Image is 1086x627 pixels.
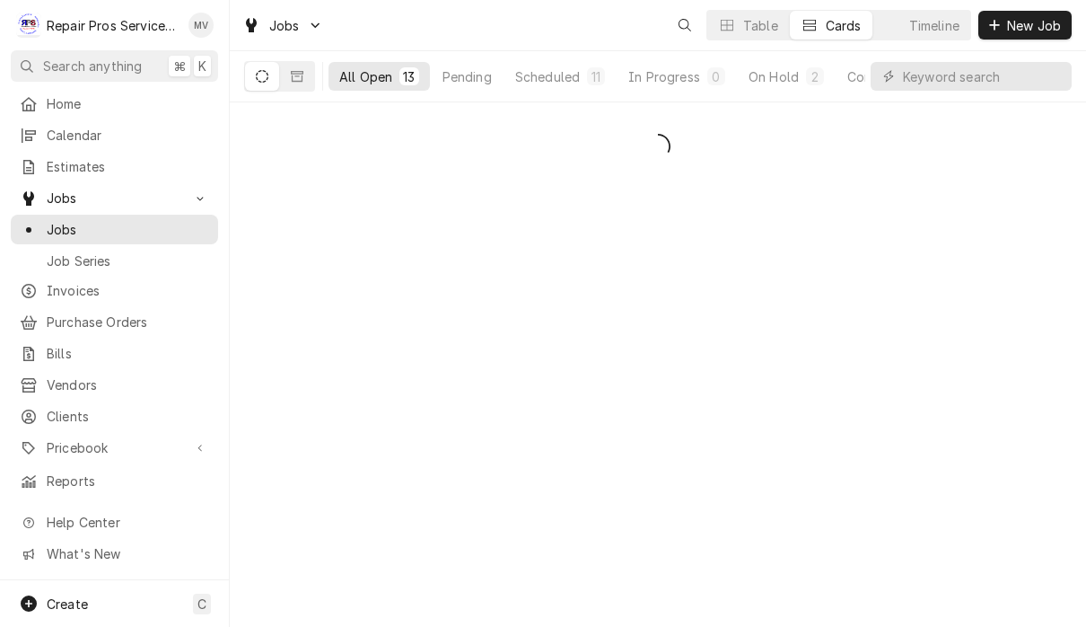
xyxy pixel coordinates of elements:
[47,94,209,113] span: Home
[847,67,915,86] div: Completed
[11,50,218,82] button: Search anything⌘K
[1003,16,1064,35] span: New Job
[269,16,300,35] span: Jobs
[909,16,959,35] div: Timeline
[43,57,142,75] span: Search anything
[11,402,218,431] a: Clients
[47,438,182,457] span: Pricebook
[11,370,218,400] a: Vendors
[47,157,209,176] span: Estimates
[11,246,218,276] a: Job Series
[173,57,186,75] span: ⌘
[591,67,601,86] div: 11
[11,339,218,368] a: Bills
[230,128,1086,165] div: All Open Jobs List Loading
[11,183,218,213] a: Go to Jobs
[711,67,722,86] div: 0
[47,252,209,270] span: Job Series
[16,13,41,38] div: R
[11,433,218,463] a: Go to Pricebook
[188,13,214,38] div: MV
[826,16,862,35] div: Cards
[749,67,799,86] div: On Hold
[47,375,209,394] span: Vendors
[11,276,218,305] a: Invoices
[47,16,179,35] div: Repair Pros Services Inc
[403,67,415,86] div: 13
[515,67,580,86] div: Scheduled
[47,220,209,239] span: Jobs
[47,513,207,532] span: Help Center
[645,128,670,165] span: Loading...
[47,407,209,426] span: Clients
[11,508,218,537] a: Go to Help Center
[47,596,88,612] span: Create
[235,11,330,40] a: Go to Jobs
[47,189,182,208] span: Jobs
[47,313,209,331] span: Purchase Orders
[810,67,820,86] div: 2
[47,544,207,563] span: What's New
[47,472,209,490] span: Reports
[442,67,492,86] div: Pending
[339,67,392,86] div: All Open
[628,67,700,86] div: In Progress
[188,13,214,38] div: Mindy Volker's Avatar
[903,62,1063,91] input: Keyword search
[978,11,1072,40] button: New Job
[670,11,699,40] button: Open search
[11,120,218,150] a: Calendar
[11,466,218,496] a: Reports
[743,16,778,35] div: Table
[47,281,209,300] span: Invoices
[198,57,206,75] span: K
[197,595,206,614] span: C
[47,344,209,363] span: Bills
[16,13,41,38] div: Repair Pros Services Inc's Avatar
[11,539,218,569] a: Go to What's New
[11,215,218,244] a: Jobs
[11,152,218,181] a: Estimates
[11,307,218,337] a: Purchase Orders
[47,126,209,145] span: Calendar
[11,89,218,119] a: Home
